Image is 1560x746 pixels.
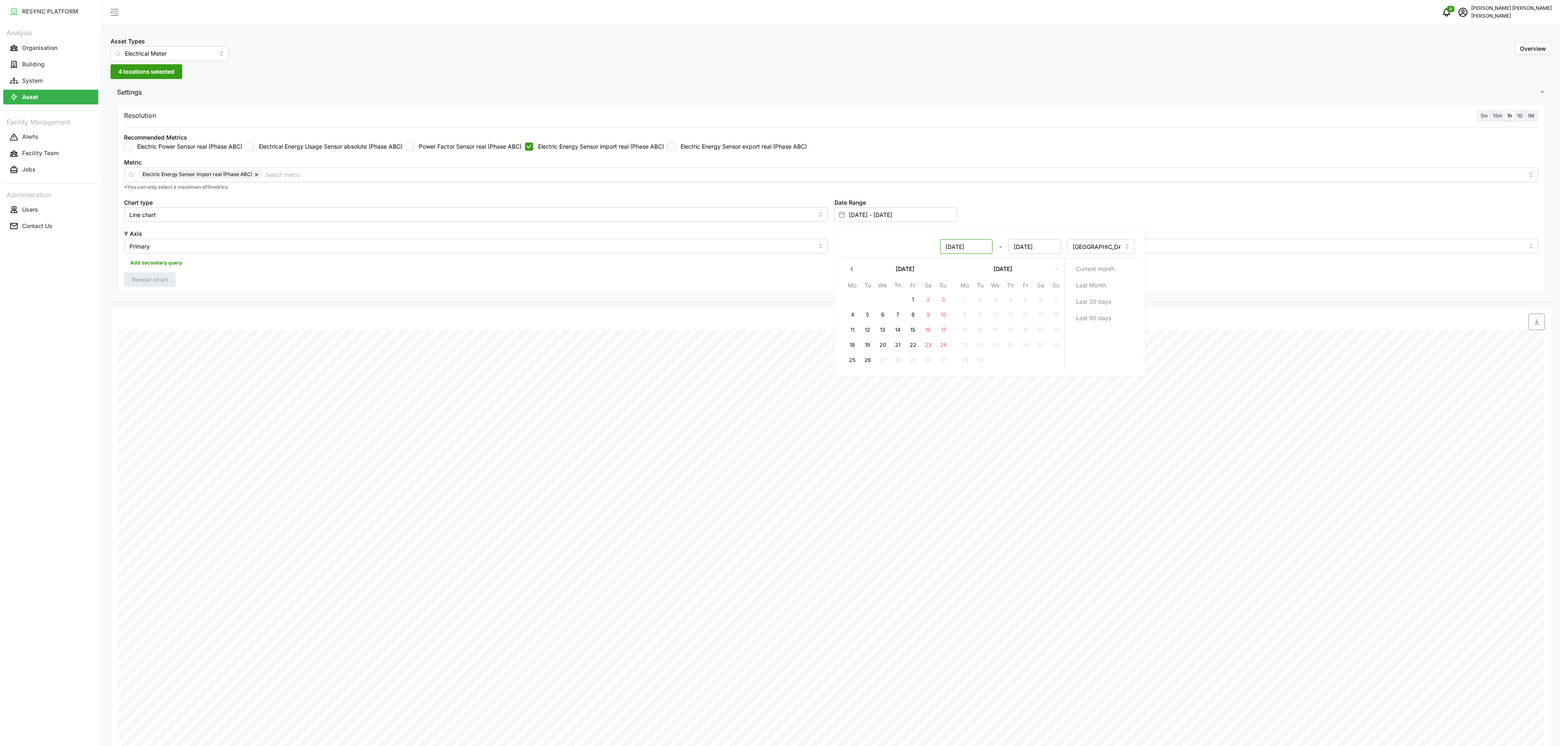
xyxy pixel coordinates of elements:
[920,280,936,292] th: Sa
[1076,262,1115,276] span: Current month
[1033,338,1048,353] button: 27 September 2025
[958,323,972,337] button: 15 September 2025
[973,307,988,322] button: 9 September 2025
[921,323,936,337] button: 16 August 2025
[3,130,98,145] button: Alerts
[1068,311,1136,326] button: Last 90 days
[254,142,402,151] label: Electrical Energy Usage Sensor absolute (Phase ABC)
[957,262,1049,276] button: [DATE]
[3,56,98,72] a: Building
[958,338,972,353] button: 22 September 2025
[1049,307,1063,322] button: 14 September 2025
[1049,292,1063,307] button: 7 September 2025
[22,7,78,16] p: RESYNC PLATFORM
[124,198,153,207] label: Chart type
[124,111,156,121] p: Resolution
[973,323,988,337] button: 16 September 2025
[1068,278,1136,293] button: Last Month
[834,239,1538,253] input: Select X axis
[860,323,875,337] button: 12 August 2025
[265,170,1524,179] input: Select metric
[22,206,38,214] p: Users
[859,262,951,276] button: [DATE]
[891,323,905,337] button: 14 August 2025
[1018,280,1033,292] th: Fr
[1049,323,1063,337] button: 21 September 2025
[124,158,142,167] label: Metric
[1517,113,1523,119] span: 1D
[1076,278,1106,292] span: Last Month
[1033,307,1048,322] button: 13 September 2025
[130,257,182,269] span: Add secondary query
[845,338,860,353] button: 18 August 2025
[936,323,951,337] button: 17 August 2025
[906,307,920,322] button: 8 August 2025
[22,149,59,157] p: Facility Team
[1003,292,1018,307] button: 4 September 2025
[936,338,951,353] button: 24 August 2025
[3,26,98,38] p: Analysis
[132,273,168,287] span: Render chart
[3,188,98,200] p: Administration
[921,338,936,353] button: 23 August 2025
[957,280,972,292] th: Mo
[22,165,36,174] p: Jobs
[860,338,875,353] button: 19 August 2025
[3,3,98,20] a: RESYNC PLATFORM
[1049,338,1063,353] button: 28 September 2025
[921,292,936,307] button: 2 August 2025
[3,163,98,177] button: Jobs
[958,307,972,322] button: 8 September 2025
[1068,294,1136,309] button: Last 30 days
[22,222,52,230] p: Contact Us
[1507,113,1512,119] span: 1h
[3,89,98,105] a: Asset
[3,40,98,56] a: Organisation
[860,307,875,322] button: 5 August 2025
[3,202,98,217] button: Users
[124,257,188,269] button: Add secondary query
[875,307,890,322] button: 6 August 2025
[875,280,890,292] th: We
[891,338,905,353] button: 21 August 2025
[3,73,98,88] button: System
[1520,45,1546,52] span: Overview
[3,129,98,145] a: Alerts
[117,82,1539,102] span: Settings
[1455,4,1471,20] button: schedule
[1003,323,1018,337] button: 18 September 2025
[875,338,890,353] button: 20 August 2025
[988,338,1003,353] button: 24 September 2025
[860,280,875,292] th: Tu
[1528,113,1534,119] span: 1M
[845,307,860,322] button: 4 August 2025
[1471,12,1552,20] p: [PERSON_NAME]
[906,292,920,307] button: 1 August 2025
[3,57,98,72] button: Building
[936,353,951,368] button: 31 August 2025
[118,65,174,79] span: 4 locations selected
[124,133,187,142] div: Recommended Metrics
[958,292,972,307] button: 1 September 2025
[936,280,951,292] th: Su
[936,307,951,322] button: 10 August 2025
[1033,292,1048,307] button: 6 September 2025
[988,292,1003,307] button: 3 September 2025
[3,219,98,233] button: Contact Us
[111,82,1552,102] button: Settings
[834,230,1146,377] div: Select date range
[988,323,1003,337] button: 17 September 2025
[22,77,43,85] p: System
[1018,292,1033,307] button: 5 September 2025
[676,142,807,151] label: Electric Energy Sensor export real (Phase ABC)
[845,323,860,337] button: 11 August 2025
[3,4,98,19] button: RESYNC PLATFORM
[958,353,972,368] button: 29 September 2025
[891,353,905,368] button: 28 August 2025
[1018,338,1033,353] button: 26 September 2025
[124,239,828,253] input: Select Y axis
[860,353,875,368] button: 26 August 2025
[1471,5,1552,12] p: [PERSON_NAME] [PERSON_NAME]
[846,239,1061,254] div: -
[906,338,920,353] button: 22 August 2025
